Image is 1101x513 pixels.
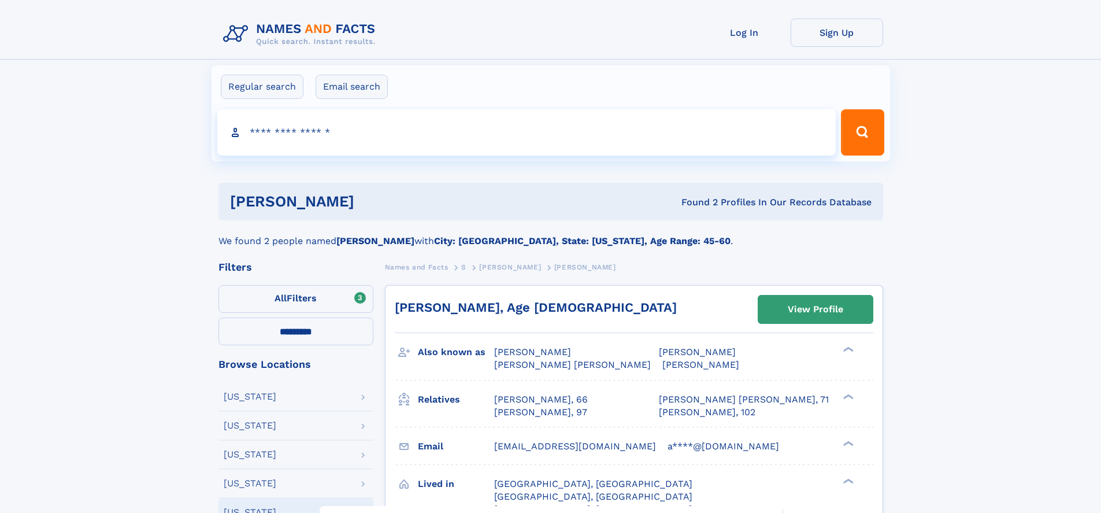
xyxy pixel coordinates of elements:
[385,260,448,274] a: Names and Facts
[791,19,883,47] a: Sign Up
[221,75,303,99] label: Regular search
[494,393,588,406] a: [PERSON_NAME], 66
[224,392,276,401] div: [US_STATE]
[434,235,731,246] b: City: [GEOGRAPHIC_DATA], State: [US_STATE], Age Range: 45-60
[840,346,854,353] div: ❯
[479,260,541,274] a: [PERSON_NAME]
[218,359,373,370] div: Browse Locations
[518,196,872,209] div: Found 2 Profiles In Our Records Database
[316,75,388,99] label: Email search
[840,393,854,400] div: ❯
[494,359,651,370] span: [PERSON_NAME] [PERSON_NAME]
[418,474,494,494] h3: Lived in
[494,491,692,502] span: [GEOGRAPHIC_DATA], [GEOGRAPHIC_DATA]
[494,441,656,452] span: [EMAIL_ADDRESS][DOMAIN_NAME]
[479,263,541,271] span: [PERSON_NAME]
[461,263,466,271] span: S
[698,19,791,47] a: Log In
[418,390,494,409] h3: Relatives
[659,406,755,419] a: [PERSON_NAME], 102
[418,342,494,362] h3: Also known as
[662,359,739,370] span: [PERSON_NAME]
[395,300,677,315] a: [PERSON_NAME], Age [DEMOGRAPHIC_DATA]
[275,293,287,304] span: All
[218,220,883,248] div: We found 2 people named with .
[336,235,414,246] b: [PERSON_NAME]
[659,393,829,406] a: [PERSON_NAME] [PERSON_NAME], 71
[494,346,571,357] span: [PERSON_NAME]
[218,19,385,50] img: Logo Names and Facts
[224,479,276,488] div: [US_STATE]
[659,346,736,357] span: [PERSON_NAME]
[554,263,616,271] span: [PERSON_NAME]
[494,478,692,489] span: [GEOGRAPHIC_DATA], [GEOGRAPHIC_DATA]
[224,450,276,459] div: [US_STATE]
[758,296,873,323] a: View Profile
[788,296,843,323] div: View Profile
[224,421,276,430] div: [US_STATE]
[840,440,854,447] div: ❯
[418,437,494,456] h3: Email
[840,477,854,485] div: ❯
[218,285,373,313] label: Filters
[461,260,466,274] a: S
[230,194,518,209] h1: [PERSON_NAME]
[841,109,884,156] button: Search Button
[217,109,836,156] input: search input
[218,262,373,272] div: Filters
[494,406,587,419] a: [PERSON_NAME], 97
